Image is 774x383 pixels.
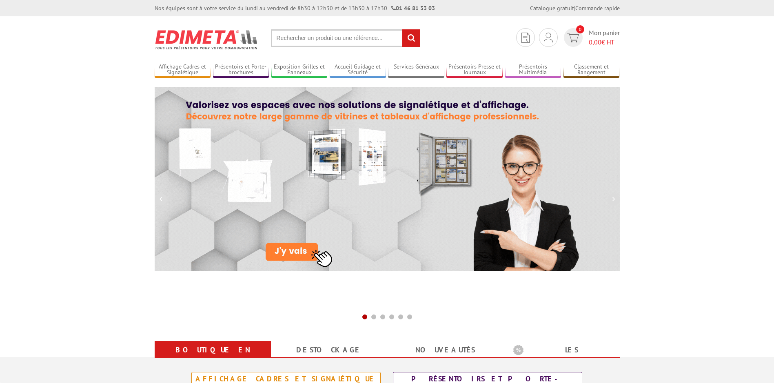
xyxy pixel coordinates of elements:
a: Présentoirs Multimédia [505,63,561,77]
b: Les promotions [513,343,615,359]
img: devis rapide [521,33,530,43]
strong: 01 46 81 33 03 [391,4,435,12]
a: Catalogue gratuit [530,4,574,12]
input: Rechercher un produit ou une référence... [271,29,420,47]
a: Boutique en ligne [164,343,261,372]
a: Les promotions [513,343,610,372]
img: devis rapide [567,33,579,42]
a: Destockage [281,343,377,357]
a: Affichage Cadres et Signalétique [155,63,211,77]
a: Classement et Rangement [563,63,620,77]
span: 0,00 [589,38,601,46]
img: devis rapide [544,33,553,42]
input: rechercher [402,29,420,47]
img: Présentoir, panneau, stand - Edimeta - PLV, affichage, mobilier bureau, entreprise [155,24,259,55]
a: Exposition Grilles et Panneaux [271,63,328,77]
a: devis rapide 0 Mon panier 0,00€ HT [562,28,620,47]
a: Présentoirs et Porte-brochures [213,63,269,77]
a: nouveautés [397,343,494,357]
span: 0 [576,25,584,33]
span: € HT [589,38,620,47]
a: Présentoirs Presse et Journaux [446,63,503,77]
span: Mon panier [589,28,620,47]
a: Commande rapide [575,4,620,12]
a: Services Généraux [388,63,444,77]
a: Accueil Guidage et Sécurité [330,63,386,77]
div: Nos équipes sont à votre service du lundi au vendredi de 8h30 à 12h30 et de 13h30 à 17h30 [155,4,435,12]
div: | [530,4,620,12]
